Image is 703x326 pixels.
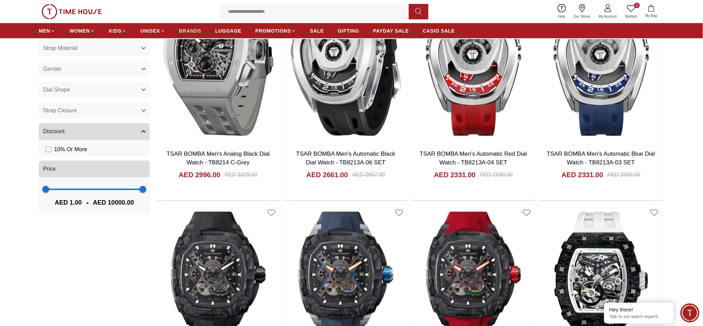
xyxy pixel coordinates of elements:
[109,25,127,37] a: KIDS
[570,3,595,20] a: Our Stores
[556,14,568,19] span: Help
[166,151,269,166] a: TSAR BOMBA Men's Analog Black Dial Watch - TB8214 C-Grey
[43,106,77,115] span: Strap Closure
[109,27,121,34] span: KIDS
[634,3,640,8] span: 0
[423,25,455,37] a: CASIO SALE
[179,27,202,34] span: BRANDS
[373,27,409,34] span: PAYDAY SALE
[310,27,324,34] span: SALE
[296,151,395,166] a: TSAR BOMBA Men's Automatic Black Dial Watch - TB8213A-06 SET
[338,27,359,34] span: GIFTING
[554,3,570,20] a: Help
[39,161,150,177] button: Price
[140,25,165,37] a: UNISEX
[621,3,641,20] a: 0Wishlist
[643,13,660,18] span: My Bag
[42,4,102,19] img: ...
[215,25,242,37] a: LUGGAGE
[43,86,70,94] span: Dial Shape
[179,170,220,180] h4: AED 2996.00
[571,14,593,19] span: Our Stores
[39,123,150,140] button: Discount
[373,25,409,37] a: PAYDAY SALE
[39,102,150,119] button: Strap Closure
[255,27,291,34] span: PROMOTIONS
[39,27,50,34] span: MEN
[641,3,661,20] button: My Bag
[215,27,242,34] span: LUGGAGE
[179,25,202,37] a: BRANDS
[43,44,78,52] span: Strap Material
[338,25,359,37] a: GIFTING
[352,171,385,179] div: AED 2957.00
[596,14,620,19] span: My Account
[423,27,455,34] span: CASIO SALE
[39,81,150,98] button: Dial Shape
[43,127,65,136] span: Discount
[609,314,668,320] p: Talk to our watch expert!
[39,61,150,77] button: Gender
[609,306,668,313] div: Hey there!
[561,170,603,180] h4: AED 2331.00
[39,25,55,37] a: MEN
[55,198,82,207] span: AED 1.00
[54,145,87,154] span: 10 % Or More
[69,27,90,34] span: WOMEN
[255,25,296,37] a: PROMOTIONS
[420,151,527,166] a: TSAR BOMBA Men's Automatic Red Dial Watch - TB8213A-04 SET
[434,170,475,180] h4: AED 2331.00
[680,303,700,323] div: Chat Widget
[43,65,61,73] span: Gender
[43,165,55,173] span: Price
[224,171,257,179] div: AED 3329.00
[46,147,51,152] input: 10% Or More
[547,151,655,166] a: TSAR BOMBA Men's Automatic Blue Dial Watch - TB8213A-03 SET
[93,198,134,207] span: AED 10000.00
[480,171,513,179] div: AED 2590.00
[39,40,150,57] button: Strap Material
[310,25,324,37] a: SALE
[623,14,640,19] span: Wishlist
[140,27,160,34] span: UNISEX
[82,197,93,208] span: -
[69,25,95,37] a: WOMEN
[306,170,348,180] h4: AED 2661.00
[607,171,640,179] div: AED 2590.00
